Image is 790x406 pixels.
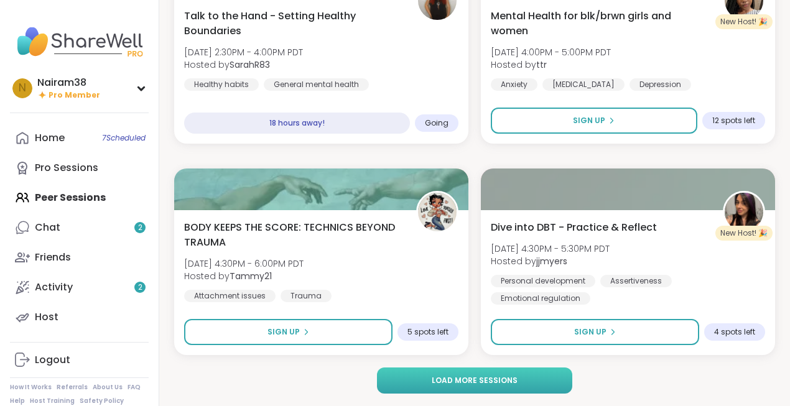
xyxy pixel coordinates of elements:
span: Going [425,118,448,128]
div: [MEDICAL_DATA] [542,78,625,91]
span: Sign Up [573,115,605,126]
div: Chat [35,221,60,234]
button: Sign Up [184,319,393,345]
div: New Host! 🎉 [715,226,773,241]
div: Personal development [491,275,595,287]
div: Home [35,131,65,145]
div: Activity [35,280,73,294]
span: 2 [138,223,142,233]
b: ttr [536,58,547,71]
div: Trauma [281,290,332,302]
div: Attachment issues [184,290,276,302]
div: Assertiveness [600,275,672,287]
span: Sign Up [574,326,606,338]
a: Safety Policy [80,397,124,405]
img: ShareWell Nav Logo [10,20,149,63]
div: Healthy habits [184,78,259,91]
a: Referrals [57,383,88,392]
a: Chat2 [10,213,149,242]
span: Hosted by [184,270,304,282]
div: Emotional regulation [491,292,590,305]
span: Hosted by [491,58,611,71]
a: Host [10,302,149,332]
span: [DATE] 2:30PM - 4:00PM PDT [184,46,303,58]
b: SarahR83 [230,58,270,71]
a: Activity2 [10,272,149,302]
span: Load more sessions [432,375,518,386]
a: Pro Sessions [10,153,149,183]
img: jjmyers [725,193,763,231]
a: Help [10,397,25,405]
button: Sign Up [491,319,699,345]
a: Host Training [30,397,75,405]
b: jjmyers [536,255,567,267]
a: Friends [10,242,149,272]
span: Dive into DBT - Practice & Reflect [491,220,657,235]
a: About Us [93,383,123,392]
span: N [19,80,26,96]
span: Mental Health for blk/brwn girls and women [491,9,709,39]
span: Sign Up [267,326,300,338]
span: 2 [138,282,142,293]
span: Hosted by [184,58,303,71]
span: Hosted by [491,255,610,267]
button: Load more sessions [377,367,572,394]
span: 7 Scheduled [102,133,146,143]
b: Tammy21 [230,270,272,282]
div: General mental health [264,78,369,91]
a: How It Works [10,383,52,392]
div: Depression [630,78,691,91]
a: FAQ [128,383,141,392]
div: Logout [35,353,70,367]
span: BODY KEEPS THE SCORE: TECHNICS BEYOND TRAUMA [184,220,402,250]
a: Home7Scheduled [10,123,149,153]
span: 12 spots left [712,116,755,126]
span: 4 spots left [714,327,755,337]
img: Tammy21 [418,193,457,231]
button: Sign Up [491,108,697,134]
div: Friends [35,251,71,264]
div: New Host! 🎉 [715,14,773,29]
div: Pro Sessions [35,161,98,175]
span: Pro Member [49,90,100,101]
span: [DATE] 4:30PM - 6:00PM PDT [184,257,304,270]
div: Host [35,310,58,324]
span: Talk to the Hand - Setting Healthy Boundaries [184,9,402,39]
div: Nairam38 [37,76,100,90]
span: 5 spots left [407,327,448,337]
div: 18 hours away! [184,113,410,134]
span: [DATE] 4:30PM - 5:30PM PDT [491,242,610,255]
div: Anxiety [491,78,537,91]
a: Logout [10,345,149,375]
span: [DATE] 4:00PM - 5:00PM PDT [491,46,611,58]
